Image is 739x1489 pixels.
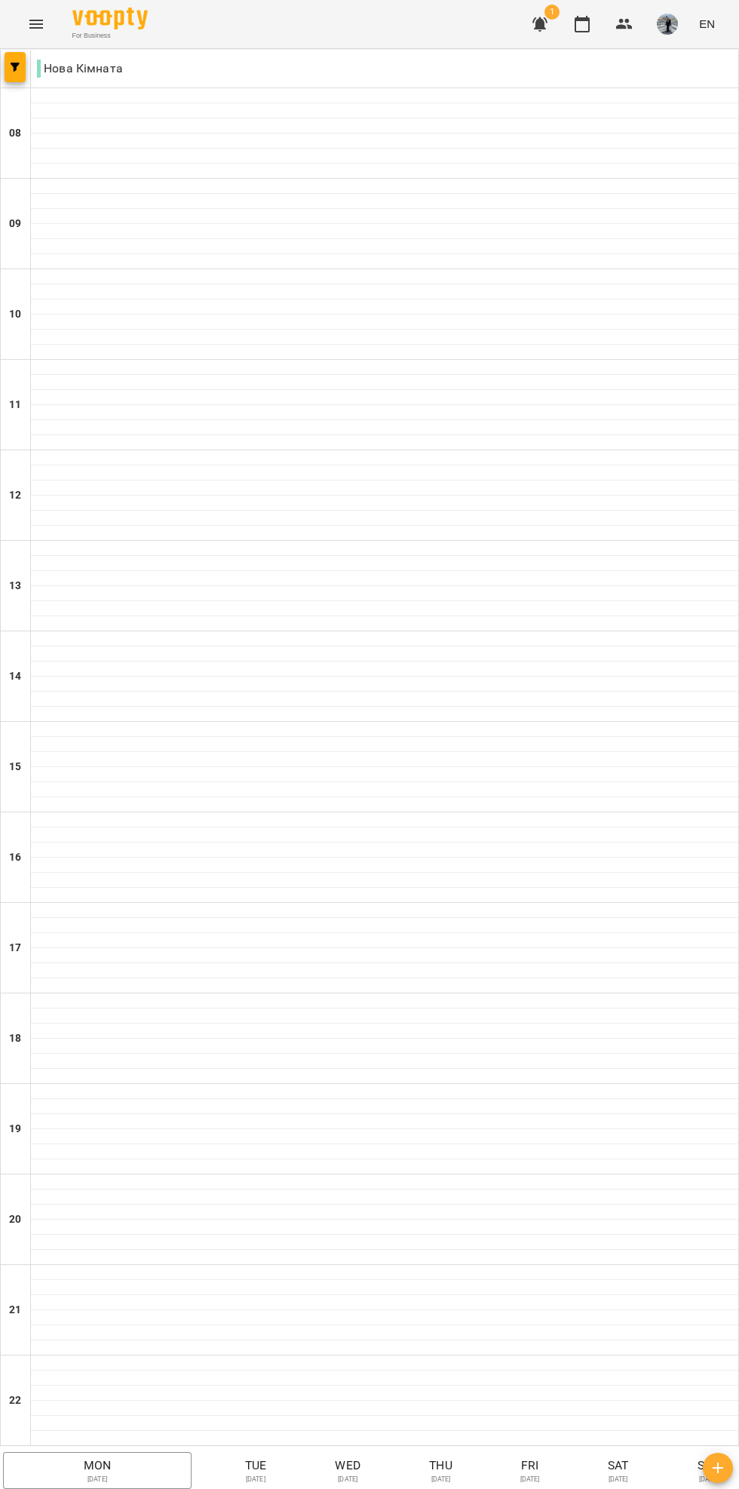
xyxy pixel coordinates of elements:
img: Voopty Logo [72,8,148,29]
p: [DATE] [520,1475,540,1485]
button: Add lesson [703,1453,733,1483]
h6: 21 [9,1302,21,1319]
p: Wed [326,1457,370,1475]
p: [DATE] [338,1475,357,1485]
h6: 08 [9,125,21,142]
p: [DATE] [431,1475,451,1485]
h6: 14 [9,668,21,685]
p: [DATE] [609,1475,628,1485]
span: For Business [72,31,148,41]
h6: 10 [9,306,21,323]
h6: 16 [9,849,21,866]
h6: 09 [9,216,21,232]
button: Thu[DATE] [414,1452,468,1489]
button: Tue[DATE] [229,1452,282,1489]
p: Sun [688,1457,730,1475]
span: EN [699,16,715,32]
p: [DATE] [246,1475,265,1485]
button: Sun[DATE] [682,1452,736,1489]
p: [DATE] [87,1475,107,1485]
h6: 18 [9,1030,21,1047]
p: Нова Кімната [37,60,123,78]
button: Menu [18,6,54,42]
p: Sat [598,1457,638,1475]
img: 6c0c5be299279ab29028c72f04539b29.jpg [657,14,678,35]
button: EN [693,10,721,38]
h6: 20 [9,1211,21,1228]
h6: 17 [9,940,21,956]
h6: 12 [9,487,21,504]
p: Mon [15,1457,179,1475]
p: Thu [420,1457,462,1475]
p: [DATE] [699,1475,719,1485]
span: 1 [544,5,560,20]
h6: 19 [9,1121,21,1137]
h6: 11 [9,397,21,413]
h6: 15 [9,759,21,775]
button: Sat[DATE] [592,1452,644,1489]
h6: 13 [9,578,21,594]
p: Tue [235,1457,276,1475]
button: Fri[DATE] [505,1452,554,1489]
button: Mon[DATE] [3,1452,192,1489]
h6: 22 [9,1392,21,1409]
button: Wed[DATE] [320,1452,376,1489]
p: Fri [511,1457,548,1475]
